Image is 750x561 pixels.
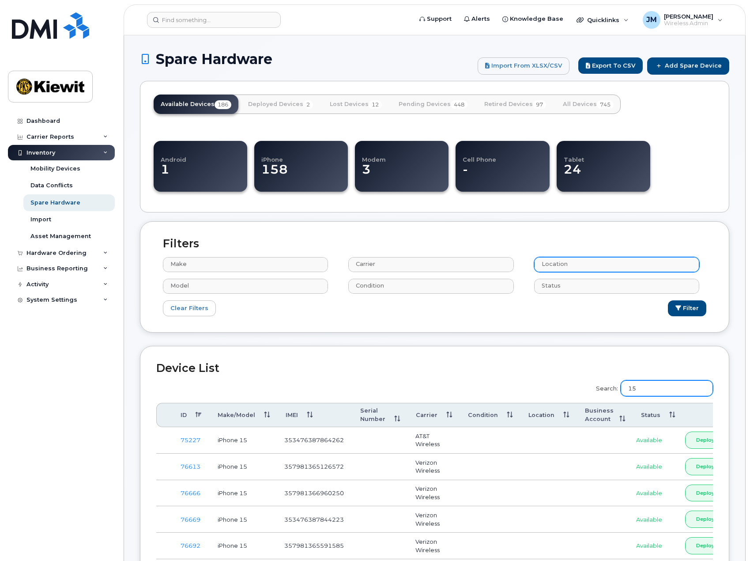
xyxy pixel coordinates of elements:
span: Available [636,436,662,443]
a: Import from XLSX/CSV [478,57,569,74]
td: 357981366960250 [276,480,353,507]
a: Deploy [685,458,725,475]
td: Verizon Wireless [407,454,458,480]
a: Clear Filters [163,300,216,317]
td: 357981365591585 [276,533,353,559]
h4: Cell Phone [463,148,541,163]
a: Deployed Devices2 [241,95,320,114]
a: All Devices745 [556,95,621,114]
th: Carrier: activate to sort column ascending [408,403,460,428]
td: Verizon Wireless [407,480,458,507]
a: 76666 [181,489,200,497]
td: Verizon Wireless [407,533,458,559]
th: Serial Number: activate to sort column ascending [352,403,408,428]
h4: Android [161,148,239,163]
h1: Spare Hardware [140,51,473,67]
h2: Device List [156,362,713,375]
iframe: Messenger Launcher [712,523,743,554]
th: ID: activate to sort column descending [173,403,210,428]
h4: iPhone [261,148,348,163]
td: iPhone 15 [210,454,276,480]
a: Lost Devices12 [323,95,389,114]
td: 357981365126572 [276,454,353,480]
h2: Filters [156,238,713,250]
td: 353476387844223 [276,506,353,533]
dd: 158 [261,163,348,186]
a: 76613 [181,463,200,470]
h4: Tablet [564,148,650,163]
th: Location: activate to sort column ascending [520,403,577,428]
th: Business Account: activate to sort column ascending [577,403,633,428]
label: Search: [590,375,713,399]
span: 2 [303,100,313,109]
th: IMEI: activate to sort column ascending [278,403,352,428]
th: Status: activate to sort column ascending [633,403,683,428]
a: Retired Devices97 [477,95,553,114]
td: iPhone 15 [210,427,276,454]
a: 76669 [181,516,200,523]
a: 75227 [181,436,200,443]
h4: Modem [362,148,441,163]
dd: 1 [161,163,239,186]
span: 448 [451,100,467,109]
a: Available Devices186 [154,95,238,114]
a: 76692 [181,542,200,549]
span: 97 [533,100,546,109]
a: Deploy [685,511,725,528]
dd: - [463,163,541,186]
span: Available [636,489,662,497]
a: Deploy [685,485,725,502]
td: 353476387864262 [276,427,353,454]
th: Make/Model: activate to sort column ascending [210,403,278,428]
input: Search: [621,380,713,396]
span: 745 [597,100,614,109]
span: Available [636,516,662,523]
button: Filter [668,300,706,317]
span: Available [636,542,662,549]
a: Pending Devices448 [392,95,475,114]
td: iPhone 15 [210,480,276,507]
span: 186 [215,100,231,109]
th: Condition: activate to sort column ascending [460,403,520,428]
a: Deploy [685,537,725,554]
dd: 24 [564,163,650,186]
span: 12 [369,100,382,109]
dd: 3 [362,163,441,186]
a: Deploy [685,432,725,449]
td: Verizon Wireless [407,506,458,533]
button: Export to CSV [578,57,643,74]
a: Add Spare Device [647,57,729,74]
td: AT&T Wireless [407,427,458,454]
span: Available [636,463,662,470]
td: iPhone 15 [210,506,276,533]
td: iPhone 15 [210,533,276,559]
